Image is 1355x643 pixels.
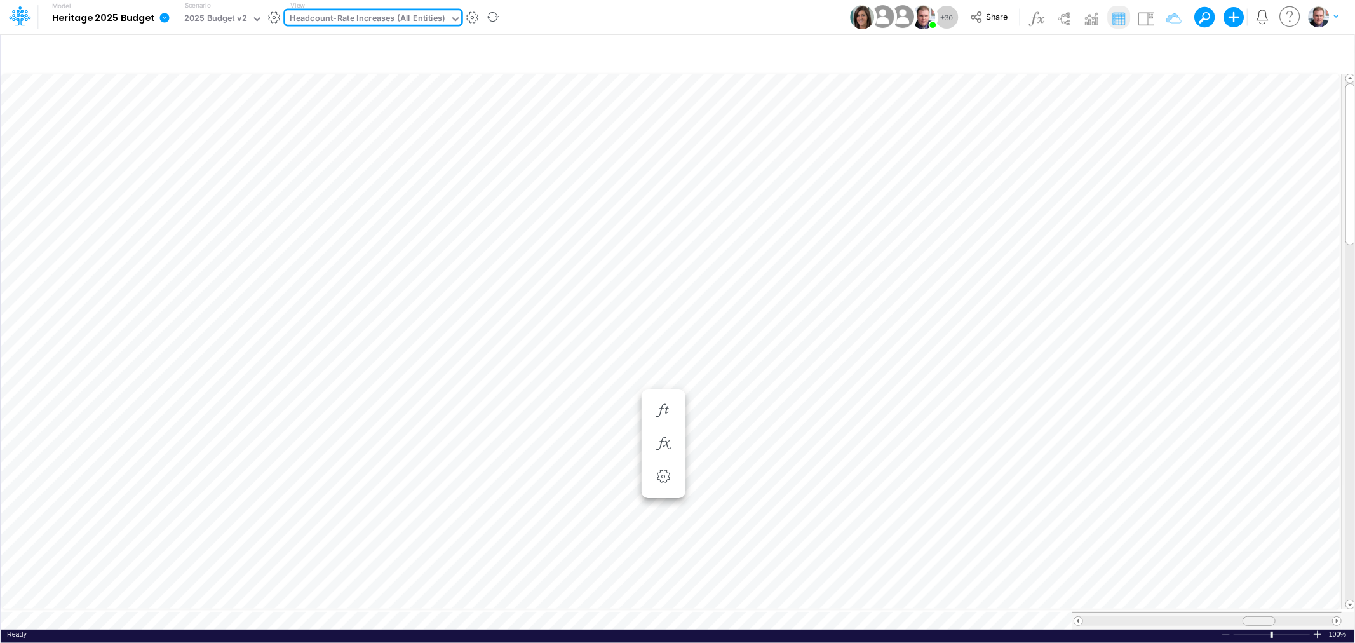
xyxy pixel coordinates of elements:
div: 2025 Budget v2 [184,12,247,27]
b: Heritage 2025 Budget [52,13,154,24]
label: View [290,1,305,10]
img: User Image Icon [888,3,917,31]
span: Ready [7,630,27,638]
div: Zoom level [1329,630,1348,639]
div: Zoom In [1312,630,1323,639]
label: Scenario [185,1,211,10]
a: Notifications [1255,10,1270,24]
span: Share [986,11,1008,21]
div: Zoom [1271,632,1273,638]
div: Zoom Out [1221,630,1231,640]
img: User Image Icon [868,3,897,31]
button: Share [964,8,1016,27]
span: + 30 [940,13,953,22]
div: Zoom [1233,630,1312,639]
span: 100% [1329,630,1348,639]
div: Headcount-Rate Increases (All Entities) [290,12,445,27]
img: User Image Icon [911,5,935,29]
label: Model [52,3,71,10]
div: In Ready mode [7,630,27,639]
img: User Image Icon [850,5,874,29]
input: Type a title here [11,40,1078,66]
